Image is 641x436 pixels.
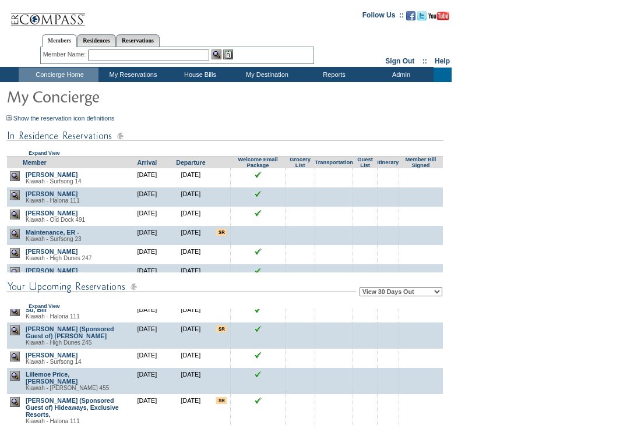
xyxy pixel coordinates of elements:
[388,267,388,268] img: blank.gif
[26,359,82,365] span: Kiawah - Surfsong 14
[26,418,80,424] span: Kiawah - Halona 111
[388,248,388,249] img: blank.gif
[116,34,160,47] a: Reservations
[13,115,115,122] a: Show the reservation icon definitions
[169,226,213,245] td: [DATE]
[300,371,301,371] img: blank.gif
[315,159,353,165] a: Transportation
[26,385,109,391] span: Kiawah - [PERSON_NAME] 455
[216,397,227,404] input: There are special requests for this reservation!
[10,267,20,277] img: view
[421,190,421,191] img: blank.gif
[169,264,213,283] td: [DATE]
[385,57,414,65] a: Sign Out
[26,255,91,261] span: Kiawah - High Dunes 247
[377,159,399,165] a: Itinerary
[421,397,421,398] img: blank.gif
[77,34,116,47] a: Residences
[26,248,78,255] a: [PERSON_NAME]
[10,210,20,219] img: view
[169,303,213,322] td: [DATE]
[19,68,98,82] td: Concierge Home
[26,236,82,242] span: Kiawah - Surfsong 23
[26,267,78,274] a: [PERSON_NAME]
[255,325,262,332] img: chkSmaller.gif
[176,159,205,166] a: Departure
[125,368,169,394] td: [DATE]
[255,210,262,217] img: chkSmaller.gif
[362,10,404,24] td: Follow Us ::
[43,49,88,59] div: Member Name:
[255,306,262,313] img: chkSmaller.gif
[169,394,213,427] td: [DATE]
[125,207,169,226] td: [DATE]
[125,168,169,187] td: [DATE]
[125,303,169,322] td: [DATE]
[125,349,169,368] td: [DATE]
[26,178,82,185] span: Kiawah - Surfsong 14
[125,226,169,245] td: [DATE]
[238,157,277,168] a: Welcome Email Package
[42,34,78,47] a: Members
[10,325,20,335] img: view
[10,397,20,407] img: view
[23,159,47,166] a: Member
[417,15,427,22] a: Follow us on Twitter
[406,11,415,20] img: Become our fan on Facebook
[212,49,221,59] img: View
[216,325,227,332] input: There are special requests for this reservation!
[26,197,80,204] span: Kiawah - Halona 111
[165,68,233,82] td: House Bills
[300,190,301,191] img: blank.gif
[421,171,421,172] img: blank.gif
[125,264,169,283] td: [DATE]
[255,171,262,178] img: chkSmaller.gif
[406,157,436,168] a: Member Bill Signed
[138,159,157,166] a: Arrival
[169,322,213,349] td: [DATE]
[255,371,262,378] img: chkSmaller.gif
[255,267,262,274] img: chkSmaller.gif
[300,68,367,82] td: Reports
[169,368,213,394] td: [DATE]
[422,57,427,65] span: ::
[10,171,20,181] img: view
[10,371,20,381] img: view
[10,352,20,361] img: view
[6,115,12,120] img: Show the reservation icon definitions
[255,352,262,359] img: chkSmaller.gif
[125,187,169,207] td: [DATE]
[26,397,119,418] a: [PERSON_NAME] (Sponsored Guest of) Hideaways, Exclusive Resorts,
[421,248,421,249] img: blank.gif
[300,171,301,172] img: blank.gif
[10,190,20,200] img: view
[421,267,421,268] img: blank.gif
[29,303,59,309] a: Expand View
[10,3,86,27] img: Compass Home
[26,306,47,313] a: Su, Bill
[388,371,388,371] img: blank.gif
